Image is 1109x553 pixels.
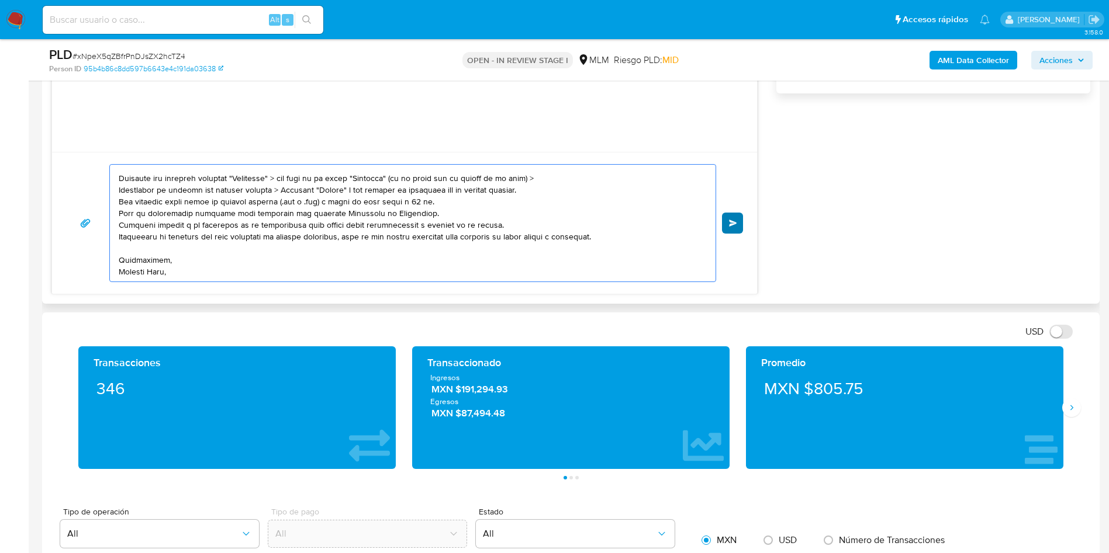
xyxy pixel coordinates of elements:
[286,14,289,25] span: s
[49,64,81,74] b: Person ID
[270,14,279,25] span: Alt
[1031,51,1093,69] button: Acciones
[84,64,223,74] a: 95b4b86c8dd597b6643e4c191da03638
[930,51,1017,69] button: AML Data Collector
[614,54,679,67] span: Riesgo PLD:
[1018,14,1084,25] p: ivonne.perezonofre@mercadolibre.com.mx
[119,165,701,281] textarea: Loremips Dolo Sitametc Adipisc Elitsedd Ei temporincid utl et do magnaaliquae ad minimv qu no exe...
[49,45,72,64] b: PLD
[1084,27,1103,37] span: 3.158.0
[722,213,743,234] button: Enviar
[980,15,990,25] a: Notificaciones
[938,51,1009,69] b: AML Data Collector
[72,50,185,62] span: # xNpeX5qZBfrPnDJsZX2hcTZ4
[43,12,323,27] input: Buscar usuario o caso...
[1039,51,1073,69] span: Acciones
[1088,13,1100,26] a: Salir
[462,52,573,68] p: OPEN - IN REVIEW STAGE I
[729,220,737,227] span: Enviar
[662,53,679,67] span: MID
[295,12,319,28] button: search-icon
[578,54,609,67] div: MLM
[903,13,968,26] span: Accesos rápidos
